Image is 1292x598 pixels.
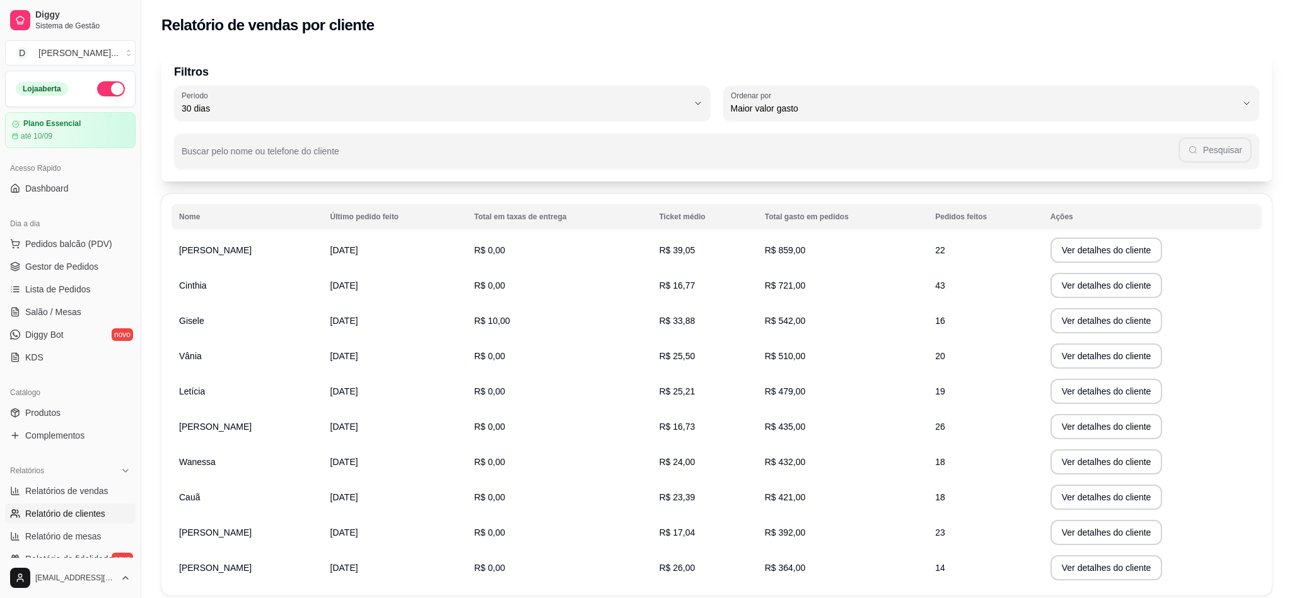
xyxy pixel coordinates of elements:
[765,422,806,432] span: R$ 435,00
[765,457,806,467] span: R$ 432,00
[935,527,945,538] span: 23
[16,47,28,59] span: D
[10,466,44,476] span: Relatórios
[474,422,505,432] span: R$ 0,00
[935,316,945,326] span: 16
[182,90,212,101] label: Período
[330,280,358,290] span: [DATE]
[330,386,358,396] span: [DATE]
[182,150,1179,163] input: Buscar pelo nome ou telefone do cliente
[928,204,1043,229] th: Pedidos feitos
[179,386,205,396] span: Letícia
[179,563,252,573] span: [PERSON_NAME]
[935,351,945,361] span: 20
[474,527,505,538] span: R$ 0,00
[5,563,136,593] button: [EMAIL_ADDRESS][DOMAIN_NAME]
[765,280,806,290] span: R$ 721,00
[5,549,136,569] a: Relatório de fidelidadenovo
[659,280,695,290] span: R$ 16,77
[765,527,806,538] span: R$ 392,00
[1050,343,1163,369] button: Ver detalhes do cliente
[330,457,358,467] span: [DATE]
[1050,414,1163,439] button: Ver detalhes do cliente
[330,316,358,326] span: [DATE]
[174,86,711,121] button: Período30 dias
[474,280,505,290] span: R$ 0,00
[659,351,695,361] span: R$ 25,50
[182,102,688,115] span: 30 dias
[731,90,776,101] label: Ordenar por
[765,386,806,396] span: R$ 479,00
[474,492,505,502] span: R$ 0,00
[35,9,131,21] span: Diggy
[21,131,52,141] article: até 10/09
[179,492,200,502] span: Cauã
[25,283,91,296] span: Lista de Pedidos
[474,316,510,326] span: R$ 10,00
[330,422,358,432] span: [DATE]
[97,81,125,96] button: Alterar Status
[25,260,98,273] span: Gestor de Pedidos
[330,351,358,361] span: [DATE]
[5,214,136,234] div: Dia a dia
[1050,238,1163,263] button: Ver detalhes do cliente
[935,280,945,290] span: 43
[935,386,945,396] span: 19
[5,256,136,277] a: Gestor de Pedidos
[172,204,323,229] th: Nome
[659,457,695,467] span: R$ 24,00
[179,527,252,538] span: [PERSON_NAME]
[765,351,806,361] span: R$ 510,00
[765,492,806,502] span: R$ 421,00
[1043,204,1262,229] th: Ações
[1050,379,1163,404] button: Ver detalhes do cliente
[25,406,61,419] span: Produtos
[25,553,113,565] span: Relatório de fidelidade
[1050,308,1163,333] button: Ver detalhes do cliente
[35,573,115,583] span: [EMAIL_ADDRESS][DOMAIN_NAME]
[330,563,358,573] span: [DATE]
[1050,520,1163,545] button: Ver detalhes do cliente
[659,245,695,255] span: R$ 39,05
[659,316,695,326] span: R$ 33,88
[1050,555,1163,580] button: Ver detalhes do cliente
[179,351,202,361] span: Vânia
[659,563,695,573] span: R$ 26,00
[161,15,375,35] h2: Relatório de vendas por cliente
[25,238,112,250] span: Pedidos balcão (PDV)
[5,302,136,322] a: Salão / Mesas
[5,526,136,546] a: Relatório de mesas
[474,351,505,361] span: R$ 0,00
[659,527,695,538] span: R$ 17,04
[23,119,81,129] article: Plano Essencial
[25,530,102,543] span: Relatório de mesas
[330,492,358,502] span: [DATE]
[179,422,252,432] span: [PERSON_NAME]
[723,86,1260,121] button: Ordenar porMaior valor gasto
[5,481,136,501] a: Relatórios de vendas
[179,457,216,467] span: Wanessa
[765,245,806,255] span: R$ 859,00
[5,347,136,367] a: KDS
[179,245,252,255] span: [PERSON_NAME]
[179,316,204,326] span: Gisele
[5,382,136,403] div: Catálogo
[467,204,652,229] th: Total em taxas de entrega
[1050,273,1163,298] button: Ver detalhes do cliente
[5,112,136,148] a: Plano Essencialaté 10/09
[5,5,136,35] a: DiggySistema de Gestão
[474,457,505,467] span: R$ 0,00
[25,429,84,442] span: Complementos
[5,178,136,198] a: Dashboard
[935,457,945,467] span: 18
[5,279,136,299] a: Lista de Pedidos
[323,204,467,229] th: Último pedido feito
[935,245,945,255] span: 22
[5,40,136,66] button: Select a team
[25,351,44,364] span: KDS
[659,422,695,432] span: R$ 16,73
[659,492,695,502] span: R$ 23,39
[25,507,105,520] span: Relatório de clientes
[474,386,505,396] span: R$ 0,00
[25,485,108,497] span: Relatórios de vendas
